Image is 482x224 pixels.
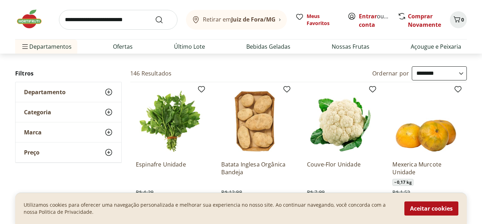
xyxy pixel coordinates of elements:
[203,16,276,23] span: Retirar em
[372,69,409,77] label: Ordernar por
[136,189,153,196] span: R$ 4,29
[231,16,276,23] b: Juiz de Fora/MG
[130,69,171,77] h2: 146 Resultados
[21,38,72,55] span: Departamentos
[155,16,172,24] button: Submit Search
[307,88,374,155] img: Couve-Flor Unidade
[113,42,133,51] a: Ofertas
[392,189,410,196] span: R$ 1,53
[221,161,288,176] a: Batata Inglesa Orgânica Bandeja
[246,42,290,51] a: Bebidas Geladas
[307,189,325,196] span: R$ 7,99
[24,89,66,96] span: Departamento
[16,122,121,142] button: Marca
[21,38,29,55] button: Menu
[461,16,464,23] span: 0
[16,143,121,162] button: Preço
[408,12,441,29] a: Comprar Novamente
[359,12,377,20] a: Entrar
[15,66,122,80] h2: Filtros
[16,102,121,122] button: Categoria
[359,12,390,29] span: ou
[24,201,396,216] p: Utilizamos cookies para oferecer uma navegação personalizada e melhorar sua experiencia no nosso ...
[221,88,288,155] img: Batata Inglesa Orgânica Bandeja
[221,189,242,196] span: R$ 12,99
[359,12,398,29] a: Criar conta
[411,42,461,51] a: Açougue e Peixaria
[392,88,459,155] img: Mexerica Murcote Unidade
[136,161,203,176] a: Espinafre Unidade
[136,88,203,155] img: Espinafre Unidade
[295,13,339,27] a: Meus Favoritos
[307,161,374,176] a: Couve-Flor Unidade
[307,13,339,27] span: Meus Favoritos
[332,42,369,51] a: Nossas Frutas
[24,129,42,136] span: Marca
[186,10,287,30] button: Retirar emJuiz de Fora/MG
[174,42,205,51] a: Último Lote
[16,82,121,102] button: Departamento
[15,8,50,30] img: Hortifruti
[404,201,458,216] button: Aceitar cookies
[450,11,467,28] button: Carrinho
[392,161,459,176] a: Mexerica Murcote Unidade
[392,179,413,186] span: ~ 0,17 kg
[59,10,177,30] input: search
[24,149,40,156] span: Preço
[24,109,51,116] span: Categoria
